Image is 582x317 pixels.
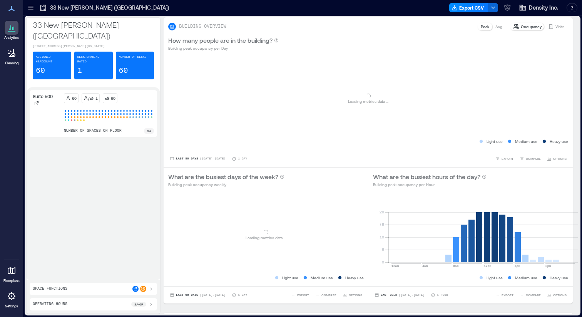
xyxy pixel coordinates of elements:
button: EXPORT [494,155,515,163]
p: How many people are in the building? [168,36,273,45]
p: 60 [36,65,45,76]
p: Heavy use [550,275,568,281]
p: Light use [487,275,503,281]
p: Light use [487,138,503,144]
p: What are the busiest days of the week? [168,172,278,181]
p: Heavy use [550,138,568,144]
p: 94 [147,129,151,133]
text: 4pm [515,264,520,268]
p: Cleaning [5,61,18,65]
p: Operating Hours [33,301,67,307]
p: Suite 500 [33,93,53,99]
p: Avg [495,23,502,30]
text: 8am [453,264,459,268]
button: OPTIONS [545,291,568,299]
span: OPTIONS [553,156,567,161]
button: Last 90 Days |[DATE]-[DATE] [168,155,227,163]
p: 1 Day [238,156,247,161]
p: Loading metrics data ... [348,98,388,104]
p: 1 Day [238,293,247,297]
p: Space Functions [33,286,67,292]
text: 8pm [545,264,551,268]
span: OPTIONS [553,293,567,297]
p: 1 [95,95,98,101]
text: 12pm [484,264,491,268]
p: 1 Hour [437,293,448,297]
tspan: 15 [379,222,384,227]
a: Settings [2,287,21,311]
button: Last 90 Days |[DATE]-[DATE] [168,291,227,299]
p: Heavy use [345,275,364,281]
button: OPTIONS [545,155,568,163]
a: Floorplans [1,262,22,285]
p: Desk-sharing ratio [77,55,110,64]
button: EXPORT [494,291,515,299]
p: Number of Desks [119,55,147,59]
p: [STREET_ADDRESS][PERSON_NAME][US_STATE] [33,44,154,49]
p: Loading metrics data ... [246,235,286,241]
p: What are the busiest hours of the day? [373,172,480,181]
span: EXPORT [502,156,513,161]
p: 33 New [PERSON_NAME] ([GEOGRAPHIC_DATA]) [50,4,169,12]
a: Analytics [2,18,21,42]
p: Occupancy [521,23,542,30]
p: 1 [77,65,82,76]
span: EXPORT [297,293,309,297]
p: Visits [555,23,564,30]
p: Floorplans [3,278,20,283]
button: COMPARE [314,291,338,299]
p: Peak [481,23,489,30]
span: COMPARE [526,156,541,161]
p: Settings [5,304,18,309]
button: COMPARE [518,155,542,163]
tspan: 5 [381,247,384,252]
span: COMPARE [526,293,541,297]
p: Light use [282,275,298,281]
p: Analytics [4,35,19,40]
p: Building peak occupancy weekly [168,181,284,188]
p: 33 New [PERSON_NAME] ([GEOGRAPHIC_DATA]) [33,19,154,41]
p: Building peak occupancy per Day [168,45,279,51]
button: Last Week |[DATE]-[DATE] [373,291,426,299]
span: Density Inc. [529,4,558,12]
button: COMPARE [518,291,542,299]
tspan: 10 [379,235,384,239]
span: OPTIONS [349,293,362,297]
p: 60 [111,95,115,101]
button: Density Inc. [517,2,560,14]
a: Cleaning [2,44,21,68]
button: Export CSV [449,3,488,12]
p: 60 [119,65,128,76]
p: Building peak occupancy per Hour [373,181,487,188]
tspan: 0 [381,260,384,264]
span: COMPARE [321,293,336,297]
button: EXPORT [289,291,311,299]
p: / [88,95,89,101]
p: Medium use [515,138,537,144]
p: BUILDING OVERVIEW [179,23,226,30]
p: number of spaces on floor [64,128,122,134]
p: Medium use [311,275,333,281]
span: EXPORT [502,293,513,297]
tspan: 20 [379,210,384,214]
p: Assigned Headcount [36,55,68,64]
p: Medium use [515,275,537,281]
p: 8a - 6p [134,302,143,307]
text: 12am [391,264,399,268]
text: 4am [422,264,428,268]
p: 60 [72,95,77,101]
button: OPTIONS [341,291,364,299]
